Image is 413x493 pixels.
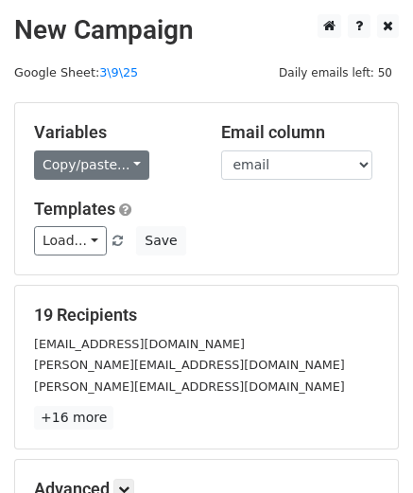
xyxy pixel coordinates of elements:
[34,150,149,180] a: Copy/paste...
[221,122,380,143] h5: Email column
[272,62,399,83] span: Daily emails left: 50
[136,226,185,255] button: Save
[34,358,345,372] small: [PERSON_NAME][EMAIL_ADDRESS][DOMAIN_NAME]
[34,379,345,394] small: [PERSON_NAME][EMAIL_ADDRESS][DOMAIN_NAME]
[34,305,379,326] h5: 19 Recipients
[34,199,115,219] a: Templates
[14,14,399,46] h2: New Campaign
[14,65,138,79] small: Google Sheet:
[318,402,413,493] iframe: Chat Widget
[99,65,138,79] a: 3\9\25
[34,406,113,430] a: +16 more
[34,226,107,255] a: Load...
[272,65,399,79] a: Daily emails left: 50
[34,122,193,143] h5: Variables
[34,337,245,351] small: [EMAIL_ADDRESS][DOMAIN_NAME]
